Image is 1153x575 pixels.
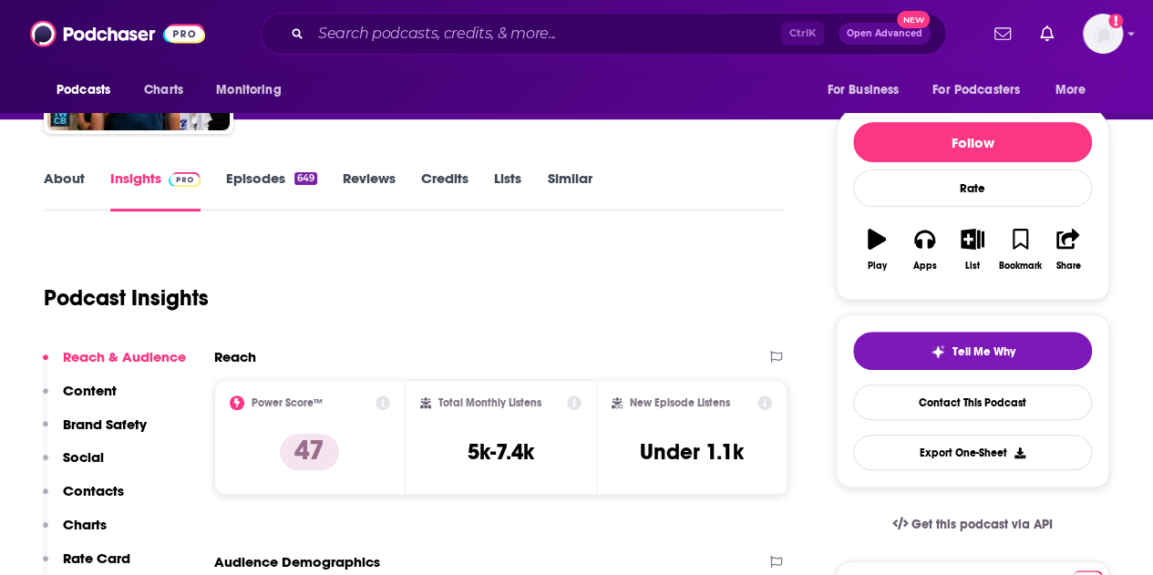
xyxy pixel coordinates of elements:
span: For Business [827,77,899,103]
div: Apps [913,261,937,272]
button: Share [1045,217,1092,282]
p: Contacts [63,482,124,499]
div: List [965,261,980,272]
div: Search podcasts, credits, & more... [261,13,946,55]
a: Episodes649 [226,169,317,211]
span: Open Advanced [847,29,922,38]
h3: Under 1.1k [640,438,744,466]
button: Play [853,217,901,282]
a: Charts [132,73,194,108]
div: 649 [294,172,317,185]
img: Podchaser Pro [169,172,201,187]
button: open menu [1043,73,1109,108]
button: open menu [203,73,304,108]
span: Logged in as rpearson [1083,14,1123,54]
a: Reviews [343,169,396,211]
p: Rate Card [63,549,130,567]
p: Brand Safety [63,416,147,433]
a: InsightsPodchaser Pro [110,169,201,211]
span: Podcasts [57,77,110,103]
h3: 5k-7.4k [468,438,534,466]
img: Podchaser - Follow, Share and Rate Podcasts [30,16,205,51]
button: open menu [814,73,921,108]
button: Follow [853,122,1092,162]
p: Social [63,448,104,466]
h2: Audience Demographics [214,553,380,570]
button: Open AdvancedNew [839,23,931,45]
span: Get this podcast via API [911,517,1053,532]
h2: Total Monthly Listens [438,396,541,409]
a: Similar [547,169,592,211]
p: 47 [280,434,339,470]
button: Contacts [43,482,124,516]
button: Show profile menu [1083,14,1123,54]
button: Apps [901,217,948,282]
a: Show notifications dropdown [987,18,1018,49]
button: Charts [43,516,107,549]
span: Tell Me Why [952,344,1015,359]
h1: Podcast Insights [44,284,209,312]
button: tell me why sparkleTell Me Why [853,332,1092,370]
button: Bookmark [996,217,1044,282]
button: Export One-Sheet [853,435,1092,470]
h2: Power Score™ [252,396,323,409]
div: Share [1055,261,1080,272]
button: Social [43,448,104,482]
button: Reach & Audience [43,348,186,382]
button: open menu [44,73,134,108]
p: Content [63,382,117,399]
img: User Profile [1083,14,1123,54]
span: Monitoring [216,77,281,103]
button: List [949,217,996,282]
button: open menu [921,73,1046,108]
button: Content [43,382,117,416]
p: Reach & Audience [63,348,186,365]
a: Credits [421,169,468,211]
button: Brand Safety [43,416,147,449]
a: Get this podcast via API [878,502,1067,547]
div: Rate [853,169,1092,207]
svg: Add a profile image [1108,14,1123,28]
div: Bookmark [999,261,1042,272]
a: Show notifications dropdown [1033,18,1061,49]
span: Ctrl K [781,22,824,46]
h2: Reach [214,348,256,365]
img: tell me why sparkle [931,344,945,359]
p: Charts [63,516,107,533]
a: Contact This Podcast [853,385,1092,420]
span: For Podcasters [932,77,1020,103]
h2: New Episode Listens [630,396,730,409]
span: More [1055,77,1086,103]
span: New [897,11,930,28]
div: Play [868,261,887,272]
span: Charts [144,77,183,103]
a: Lists [494,169,521,211]
a: About [44,169,85,211]
input: Search podcasts, credits, & more... [311,19,781,48]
